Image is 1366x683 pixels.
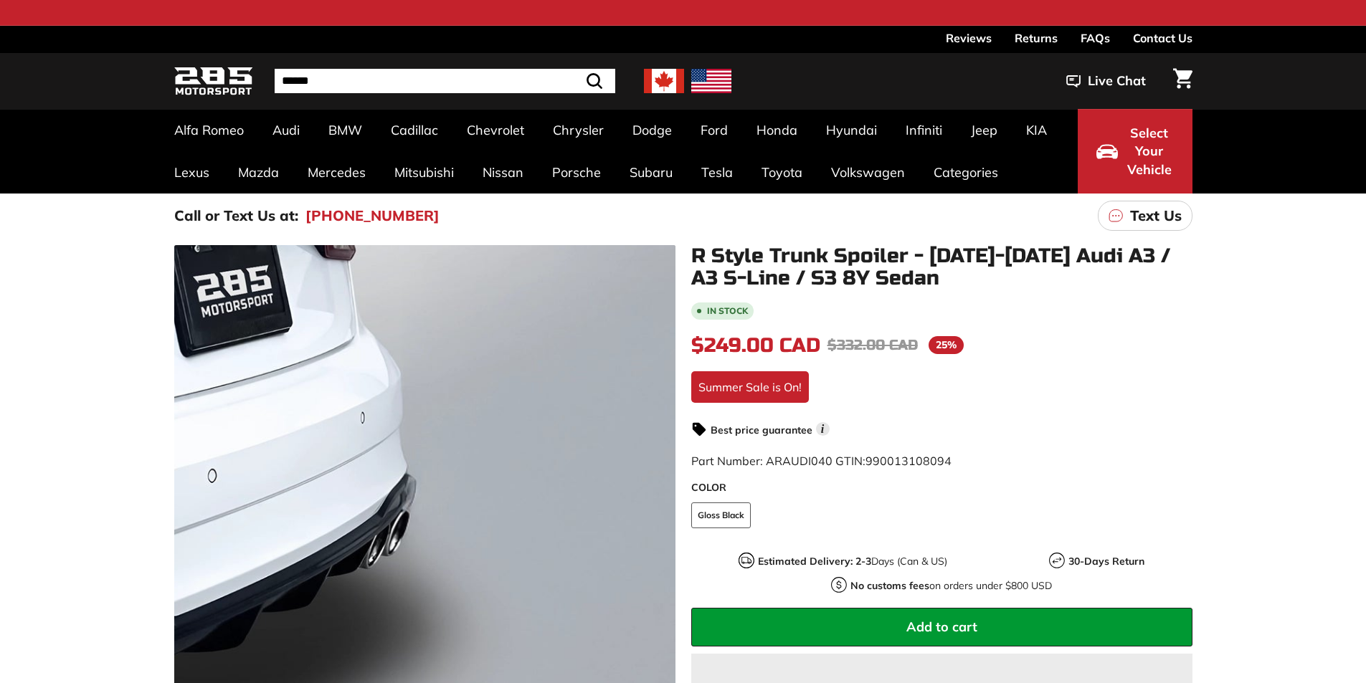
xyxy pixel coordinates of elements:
a: Honda [742,109,812,151]
a: BMW [314,109,376,151]
a: Returns [1015,26,1058,50]
span: i [816,422,830,436]
button: Select Your Vehicle [1078,109,1192,194]
a: Tesla [687,151,747,194]
div: Summer Sale is On! [691,371,809,403]
a: Cart [1165,57,1201,105]
a: Dodge [618,109,686,151]
a: Chrysler [539,109,618,151]
a: Reviews [946,26,992,50]
span: Part Number: ARAUDI040 GTIN: [691,454,952,468]
p: Text Us [1130,205,1182,226]
a: Text Us [1098,201,1192,231]
a: Lexus [160,151,224,194]
strong: No customs fees [850,579,929,592]
button: Live Chat [1048,63,1165,99]
strong: 30-Days Return [1068,555,1144,568]
a: Jeep [957,109,1012,151]
p: Call or Text Us at: [174,205,298,226]
a: Porsche [538,151,615,194]
a: Audi [258,109,314,151]
a: Contact Us [1133,26,1192,50]
span: Select Your Vehicle [1125,124,1174,179]
a: Toyota [747,151,817,194]
span: Add to cart [906,618,977,635]
a: Hyundai [812,109,891,151]
a: Mazda [224,151,293,194]
h1: R Style Trunk Spoiler - [DATE]-[DATE] Audi A3 / A3 S-Line / S3 8Y Sedan [691,245,1192,290]
b: In stock [707,307,748,315]
a: Subaru [615,151,687,194]
a: Nissan [468,151,538,194]
a: Cadillac [376,109,452,151]
a: Chevrolet [452,109,539,151]
span: $332.00 CAD [827,336,918,354]
a: [PHONE_NUMBER] [305,205,440,226]
p: Days (Can & US) [758,554,947,569]
img: Logo_285_Motorsport_areodynamics_components [174,65,253,98]
a: KIA [1012,109,1061,151]
span: 990013108094 [865,454,952,468]
p: on orders under $800 USD [850,578,1052,593]
button: Add to cart [691,608,1192,646]
span: 25% [929,336,964,354]
a: FAQs [1081,26,1110,50]
input: Search [275,69,615,93]
a: Alfa Romeo [160,109,258,151]
label: COLOR [691,480,1192,495]
a: Categories [919,151,1012,194]
span: $249.00 CAD [691,333,820,358]
span: Live Chat [1088,72,1146,90]
a: Volkswagen [817,151,919,194]
strong: Estimated Delivery: 2-3 [758,555,871,568]
a: Mitsubishi [380,151,468,194]
strong: Best price guarantee [711,424,812,436]
a: Ford [686,109,742,151]
a: Mercedes [293,151,380,194]
a: Infiniti [891,109,957,151]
